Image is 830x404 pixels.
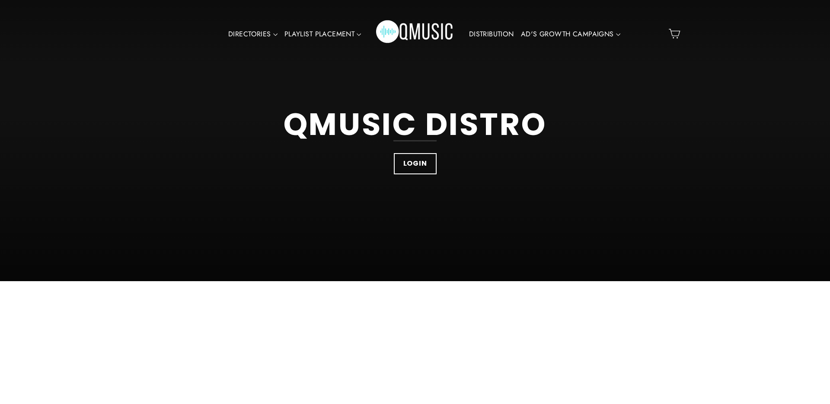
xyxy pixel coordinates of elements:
a: DIRECTORIES [225,24,281,44]
div: QMUSIC DISTRO [284,107,546,142]
a: PLAYLIST PLACEMENT [281,24,365,44]
a: DISTRIBUTION [466,24,517,44]
a: AD'S GROWTH CAMPAIGNS [517,24,624,44]
img: Q Music Promotions [376,14,454,53]
a: LOGIN [394,153,437,174]
div: Primary [198,9,632,59]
